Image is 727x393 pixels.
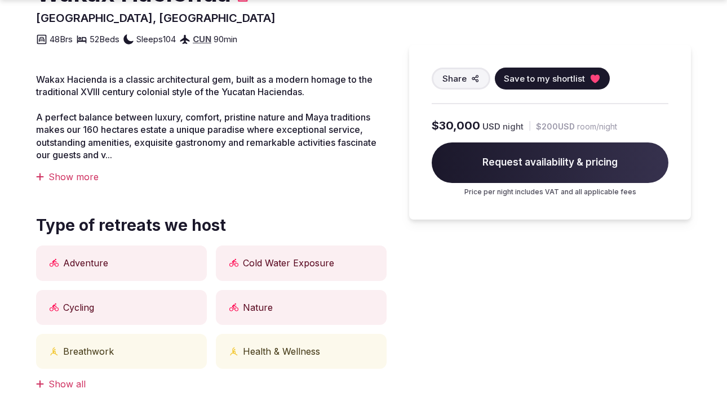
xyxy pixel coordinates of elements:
button: Active icon tooltip [229,258,238,267]
span: Save to my shortlist [504,73,585,84]
span: night [503,120,524,132]
span: $200 USD [536,121,575,132]
button: Active icon tooltip [229,303,238,312]
span: room/night [577,121,617,132]
button: Physical and mental health icon tooltip [229,347,238,356]
span: 90 min [214,33,237,45]
span: 52 Beds [90,33,119,45]
a: CUN [193,34,211,44]
span: 48 Brs [50,33,73,45]
span: A perfect balance between luxury, comfort, pristine nature and Maya traditions makes our 160 hect... [36,111,376,160]
span: USD [482,120,500,132]
button: Active icon tooltip [50,258,59,267]
span: Share [442,73,467,84]
span: Sleeps 104 [136,33,176,45]
div: | [528,120,531,132]
button: Physical and mental health icon tooltip [50,347,59,356]
span: [GEOGRAPHIC_DATA], [GEOGRAPHIC_DATA] [36,11,276,25]
div: Show more [36,171,387,183]
span: Type of retreats we host [36,215,387,236]
span: Request availability & pricing [432,142,668,183]
div: Show all [36,378,387,390]
button: Active icon tooltip [50,303,59,312]
button: Save to my shortlist [495,68,610,90]
span: $30,000 [432,118,480,133]
span: Wakax Hacienda is a classic architectural gem, built as a modern homage to the traditional XVIII ... [36,74,373,97]
p: Price per night includes VAT and all applicable fees [432,187,668,197]
button: Share [432,68,490,90]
